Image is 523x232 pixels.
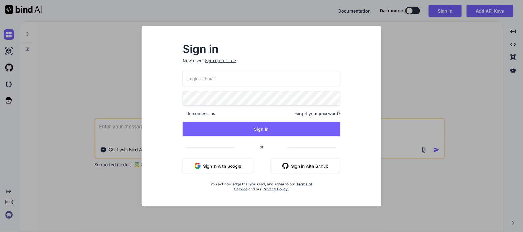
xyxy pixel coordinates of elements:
a: Terms of Service [234,182,313,191]
p: New user? [183,58,341,71]
h2: Sign in [183,44,341,54]
span: Forgot your password? [294,110,340,117]
button: Sign in with Github [271,159,340,173]
span: Remember me [183,110,215,117]
button: Sign in with Google [183,159,253,173]
div: You acknowledge that you read, and agree to our and our [209,178,314,192]
img: google [195,163,201,169]
div: Sign up for free [205,58,236,64]
span: or [235,139,288,154]
input: Login or Email [183,71,341,86]
img: github [282,163,289,169]
a: Privacy Policy. [263,187,289,191]
button: Sign In [183,122,341,136]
